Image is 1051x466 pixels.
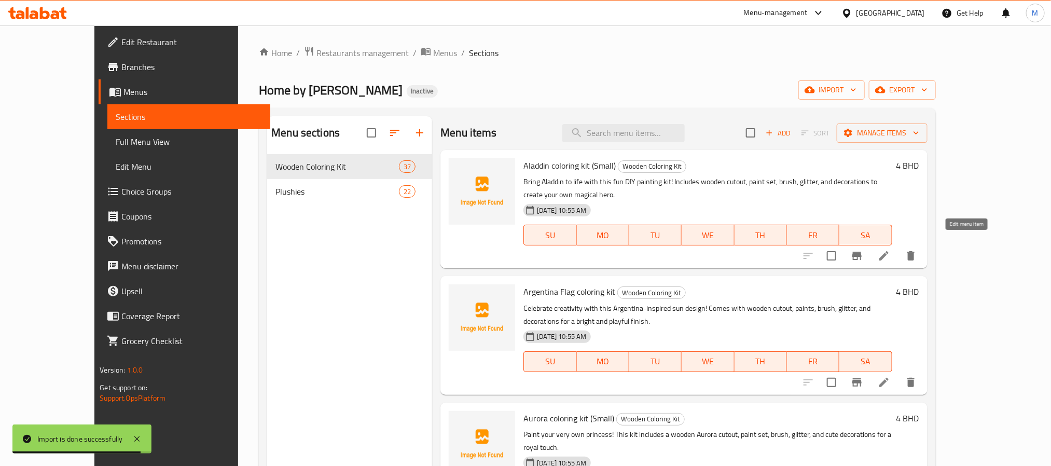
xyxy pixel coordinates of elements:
[116,111,261,123] span: Sections
[682,351,734,372] button: WE
[121,61,261,73] span: Branches
[528,354,572,369] span: SU
[629,225,682,245] button: TU
[735,225,787,245] button: TH
[633,354,677,369] span: TU
[682,225,734,245] button: WE
[839,351,892,372] button: SA
[99,204,270,229] a: Coupons
[618,287,685,299] span: Wooden Coloring Kit
[449,284,515,351] img: Argentina Flag coloring kit
[837,124,928,143] button: Manage items
[845,370,869,395] button: Branch-specific-item
[1032,7,1039,19] span: M
[116,135,261,148] span: Full Menu View
[407,85,438,98] div: Inactive
[845,127,919,140] span: Manage items
[421,46,457,60] a: Menus
[361,122,382,144] span: Select all sections
[581,354,625,369] span: MO
[629,351,682,372] button: TU
[523,302,892,328] p: Celebrate creativity with this Argentina-inspired sun design! Comes with wooden cutout, paints, b...
[121,285,261,297] span: Upsell
[618,160,686,172] span: Wooden Coloring Kit
[99,279,270,304] a: Upsell
[107,104,270,129] a: Sections
[107,129,270,154] a: Full Menu View
[843,228,888,243] span: SA
[523,351,576,372] button: SU
[533,205,590,215] span: [DATE] 10:55 AM
[533,332,590,341] span: [DATE] 10:55 AM
[577,351,629,372] button: MO
[259,78,403,102] span: Home by [PERSON_NAME]
[807,84,856,97] span: import
[399,185,416,198] div: items
[121,335,261,347] span: Grocery Checklist
[791,354,835,369] span: FR
[99,229,270,254] a: Promotions
[399,187,415,197] span: 22
[839,225,892,245] button: SA
[562,124,685,142] input: search
[744,7,808,19] div: Menu-management
[618,160,686,173] div: Wooden Coloring Kit
[843,354,888,369] span: SA
[116,160,261,173] span: Edit Menu
[735,351,787,372] button: TH
[523,428,892,454] p: Paint your very own princess! This kit includes a wooden Aurora cutout, paint set, brush, glitter...
[99,328,270,353] a: Grocery Checklist
[898,370,923,395] button: delete
[121,235,261,248] span: Promotions
[127,363,143,377] span: 1.0.0
[686,228,730,243] span: WE
[469,47,499,59] span: Sections
[99,254,270,279] a: Menu disclaimer
[896,411,919,426] h6: 4 BHD
[795,125,837,141] span: Select section first
[99,54,270,79] a: Branches
[617,413,684,425] span: Wooden Coloring Kit
[739,228,783,243] span: TH
[267,150,432,208] nav: Menu sections
[821,372,842,393] span: Select to update
[845,243,869,268] button: Branch-specific-item
[740,122,762,144] span: Select section
[577,225,629,245] button: MO
[821,245,842,267] span: Select to update
[296,47,300,59] li: /
[440,125,497,141] h2: Menu items
[121,260,261,272] span: Menu disclaimer
[100,391,165,405] a: Support.OpsPlatform
[121,185,261,198] span: Choice Groups
[896,284,919,299] h6: 4 BHD
[259,46,935,60] nav: breadcrumb
[896,158,919,173] h6: 4 BHD
[787,225,839,245] button: FR
[275,185,399,198] span: Plushies
[461,47,465,59] li: /
[267,154,432,179] div: Wooden Coloring Kit37
[633,228,677,243] span: TU
[739,354,783,369] span: TH
[37,433,122,445] div: Import is done successfully
[121,310,261,322] span: Coverage Report
[100,381,147,394] span: Get support on:
[869,80,936,100] button: export
[798,80,865,100] button: import
[407,120,432,145] button: Add section
[762,125,795,141] button: Add
[100,363,125,377] span: Version:
[267,179,432,204] div: Plushies22
[523,175,892,201] p: Bring Aladdin to life with this fun DIY painting kit! Includes wooden cutout, paint set, brush, g...
[616,413,685,426] div: Wooden Coloring Kit
[523,284,615,299] span: Argentina Flag coloring kit
[99,304,270,328] a: Coverage Report
[762,125,795,141] span: Add item
[107,154,270,179] a: Edit Menu
[271,125,340,141] h2: Menu sections
[275,160,399,173] div: Wooden Coloring Kit
[523,225,576,245] button: SU
[898,243,923,268] button: delete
